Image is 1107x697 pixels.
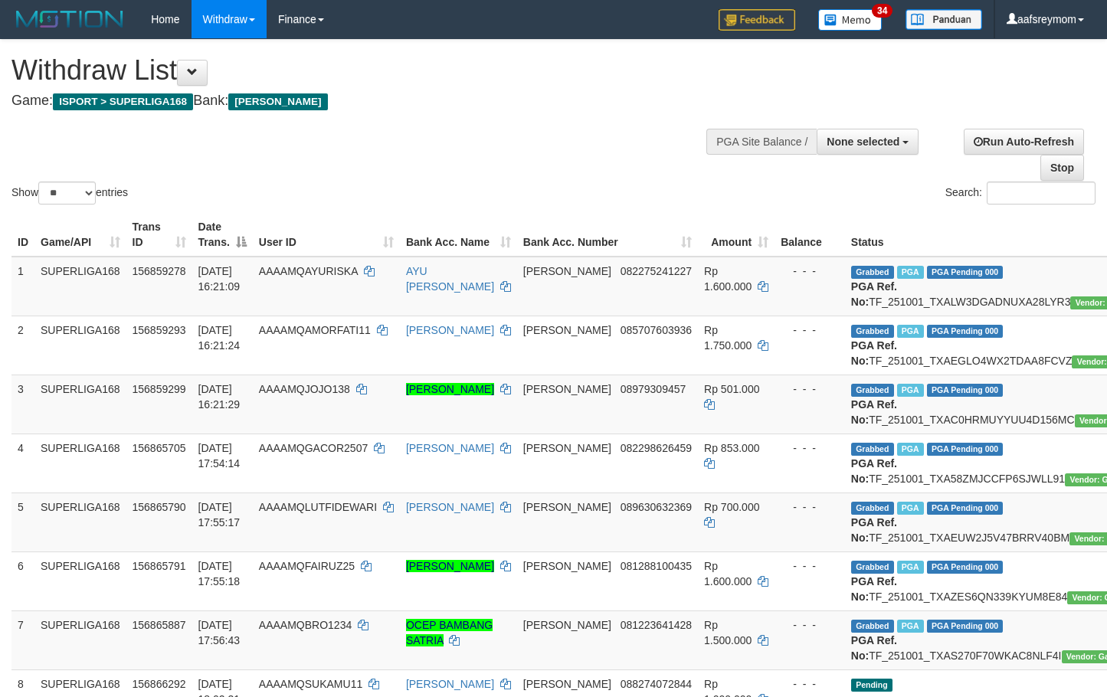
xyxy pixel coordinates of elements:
a: Stop [1040,155,1084,181]
span: [PERSON_NAME] [523,265,611,277]
span: 156859278 [133,265,186,277]
span: [DATE] 17:55:17 [198,501,241,528]
span: [DATE] 16:21:09 [198,265,241,293]
img: Feedback.jpg [719,9,795,31]
td: 2 [11,316,34,375]
span: [PERSON_NAME] [523,501,611,513]
span: Grabbed [851,384,894,397]
span: AAAAMQLUTFIDEWARI [259,501,377,513]
span: Marked by aafheankoy [897,561,924,574]
span: Grabbed [851,620,894,633]
td: 1 [11,257,34,316]
td: 6 [11,551,34,610]
a: [PERSON_NAME] [406,324,494,336]
th: Amount: activate to sort column ascending [698,213,775,257]
td: 5 [11,492,34,551]
span: [PERSON_NAME] [523,619,611,631]
span: [PERSON_NAME] [523,678,611,690]
span: [PERSON_NAME] [523,560,611,572]
b: PGA Ref. No: [851,634,897,662]
label: Show entries [11,182,128,205]
span: [PERSON_NAME] [523,442,611,454]
div: - - - [781,440,839,456]
span: Rp 1.750.000 [704,324,752,352]
span: [PERSON_NAME] [228,93,327,110]
span: Marked by aafheankoy [897,325,924,338]
td: SUPERLIGA168 [34,492,126,551]
span: Copy 081288100435 to clipboard [621,560,692,572]
img: MOTION_logo.png [11,8,128,31]
b: PGA Ref. No: [851,575,897,603]
div: - - - [781,263,839,279]
label: Search: [945,182,1096,205]
span: Marked by aafheankoy [897,384,924,397]
span: Copy 088274072844 to clipboard [621,678,692,690]
a: OCEP BAMBANG SATRIA [406,619,493,646]
span: Grabbed [851,502,894,515]
span: Grabbed [851,443,894,456]
a: AYU [PERSON_NAME] [406,265,494,293]
input: Search: [987,182,1096,205]
span: Copy 082298626459 to clipboard [621,442,692,454]
span: Grabbed [851,561,894,574]
span: 156865790 [133,501,186,513]
td: SUPERLIGA168 [34,434,126,492]
span: 156859299 [133,383,186,395]
span: PGA Pending [927,325,1004,338]
span: [PERSON_NAME] [523,383,611,395]
th: Bank Acc. Number: activate to sort column ascending [517,213,698,257]
div: PGA Site Balance / [706,129,817,155]
span: ISPORT > SUPERLIGA168 [53,93,193,110]
th: ID [11,213,34,257]
td: SUPERLIGA168 [34,610,126,669]
b: PGA Ref. No: [851,457,897,485]
span: [PERSON_NAME] [523,324,611,336]
h4: Game: Bank: [11,93,722,109]
b: PGA Ref. No: [851,516,897,544]
td: SUPERLIGA168 [34,316,126,375]
span: [DATE] 17:55:18 [198,560,241,587]
span: 156866292 [133,678,186,690]
th: User ID: activate to sort column ascending [253,213,400,257]
th: Date Trans.: activate to sort column descending [192,213,253,257]
span: Rp 1.500.000 [704,619,752,646]
span: PGA Pending [927,561,1004,574]
span: AAAAMQSUKAMU11 [259,678,362,690]
th: Trans ID: activate to sort column ascending [126,213,192,257]
span: 156865887 [133,619,186,631]
a: [PERSON_NAME] [406,560,494,572]
span: AAAAMQAYURISKA [259,265,358,277]
span: PGA Pending [927,620,1004,633]
td: SUPERLIGA168 [34,375,126,434]
span: [DATE] 16:21:24 [198,324,241,352]
span: AAAAMQAMORFATI11 [259,324,371,336]
td: SUPERLIGA168 [34,257,126,316]
span: Copy 085707603936 to clipboard [621,324,692,336]
span: Marked by aafheankoy [897,266,924,279]
a: [PERSON_NAME] [406,501,494,513]
td: 7 [11,610,34,669]
span: PGA Pending [927,502,1004,515]
span: PGA Pending [927,443,1004,456]
span: [DATE] 17:54:14 [198,442,241,470]
span: Grabbed [851,266,894,279]
td: 4 [11,434,34,492]
span: Rp 1.600.000 [704,265,752,293]
div: - - - [781,499,839,515]
span: 34 [872,4,892,18]
button: None selected [817,129,919,155]
span: Copy 089630632369 to clipboard [621,501,692,513]
span: Marked by aafheankoy [897,502,924,515]
span: Copy 082275241227 to clipboard [621,265,692,277]
a: Run Auto-Refresh [964,129,1084,155]
span: Rp 700.000 [704,501,759,513]
span: AAAAMQFAIRUZ25 [259,560,355,572]
a: [PERSON_NAME] [406,678,494,690]
td: 3 [11,375,34,434]
span: Copy 081223641428 to clipboard [621,619,692,631]
h1: Withdraw List [11,55,722,86]
span: PGA Pending [927,266,1004,279]
span: Grabbed [851,325,894,338]
img: panduan.png [906,9,982,30]
div: - - - [781,617,839,633]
